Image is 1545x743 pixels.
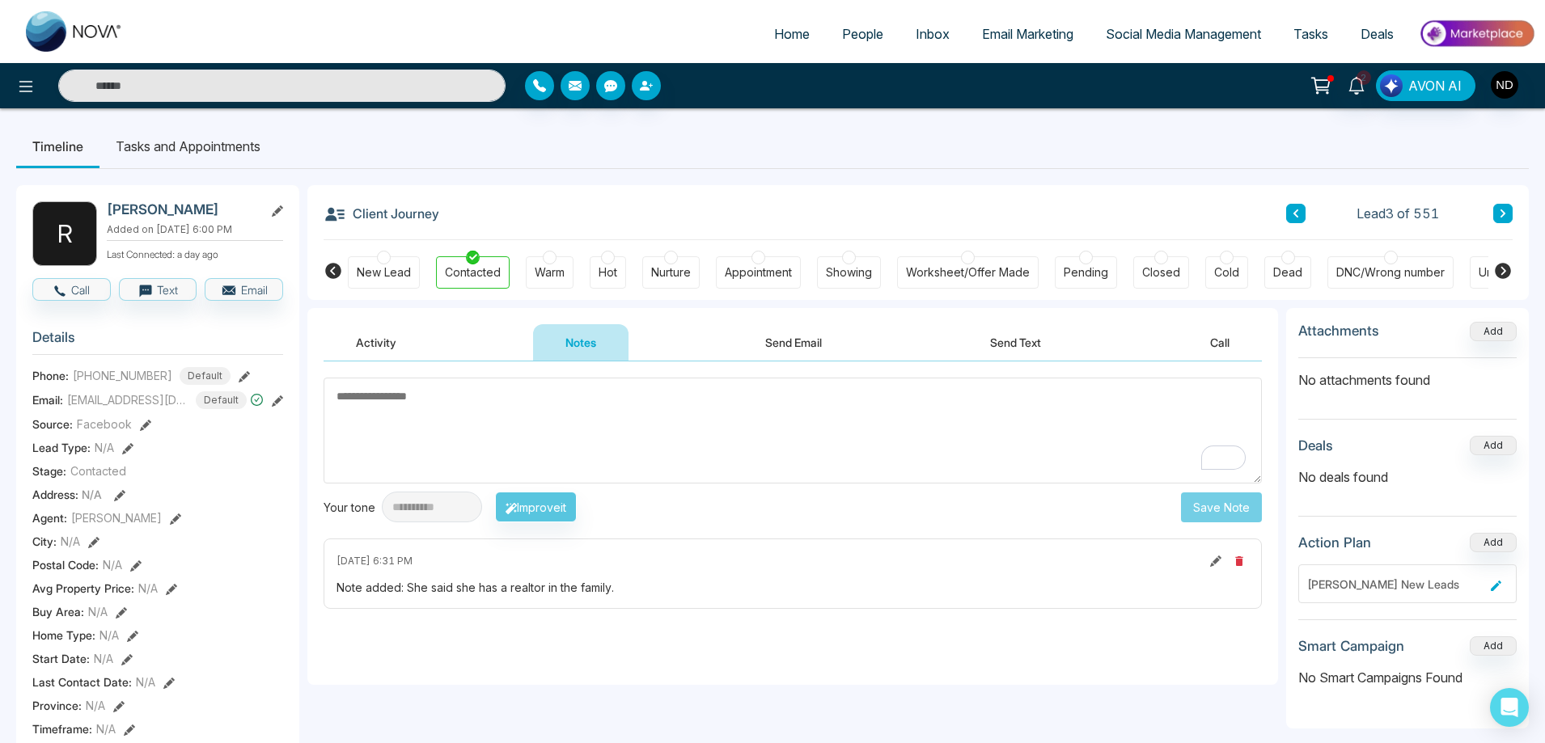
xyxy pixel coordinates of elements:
span: Avg Property Price : [32,580,134,597]
span: N/A [136,673,155,690]
div: [PERSON_NAME] New Leads [1307,576,1484,593]
h3: Attachments [1298,323,1379,339]
li: Timeline [16,125,99,168]
span: Agent: [32,509,67,526]
span: People [842,26,883,42]
span: [DATE] 6:31 PM [337,554,413,568]
div: Your tone [324,499,382,516]
span: Home [774,26,810,42]
span: [EMAIL_ADDRESS][DOMAIN_NAME] [67,391,188,408]
span: [PHONE_NUMBER] [73,367,172,384]
span: N/A [99,627,119,644]
span: N/A [103,556,122,573]
span: Phone: [32,367,69,384]
a: Home [758,19,826,49]
span: Facebook [77,416,132,433]
span: 2 [1357,70,1371,85]
span: Inbox [916,26,950,42]
p: No Smart Campaigns Found [1298,668,1517,687]
a: Inbox [899,19,966,49]
div: Warm [535,264,565,281]
span: N/A [88,603,108,620]
span: City : [32,533,57,550]
button: Add [1470,533,1517,552]
h2: [PERSON_NAME] [107,201,257,217]
div: Nurture [651,264,691,281]
div: Open Intercom Messenger [1490,688,1529,727]
span: Social Media Management [1106,26,1261,42]
span: N/A [61,533,80,550]
span: Email Marketing [982,26,1073,42]
button: Send Text [958,324,1073,361]
p: No attachments found [1298,358,1517,390]
span: N/A [138,580,158,597]
div: R [32,201,97,266]
span: Address: [32,486,102,503]
span: Source: [32,416,73,433]
div: New Lead [357,264,411,281]
span: Postal Code : [32,556,99,573]
span: Stage: [32,462,66,479]
button: Activity [324,324,429,361]
span: N/A [94,650,113,667]
div: Worksheet/Offer Made [906,264,1030,281]
h3: Smart Campaign [1298,638,1404,654]
span: Default [180,367,231,385]
img: User Avatar [1491,71,1518,99]
div: Contacted [445,264,501,281]
img: Nova CRM Logo [26,11,123,52]
a: Email Marketing [966,19,1090,49]
button: Save Note [1181,492,1262,522]
span: N/A [86,697,105,714]
p: Last Connected: a day ago [107,244,283,262]
div: Dead [1273,264,1302,281]
h3: Deals [1298,437,1333,454]
div: Showing [826,264,872,281]
button: Notes [533,324,629,361]
a: 2 [1337,70,1376,99]
div: Appointment [725,264,792,281]
span: Start Date : [32,650,90,667]
button: Call [32,278,111,301]
h3: Client Journey [324,201,439,226]
span: [PERSON_NAME] [71,509,162,526]
button: Add [1470,636,1517,656]
span: Email: [32,391,63,408]
span: N/A [95,439,114,456]
img: Market-place.gif [1418,15,1535,52]
button: Text [119,278,197,301]
span: Default [196,391,247,409]
a: Deals [1344,19,1410,49]
a: People [826,19,899,49]
div: Closed [1142,264,1180,281]
span: Lead Type: [32,439,91,456]
span: AVON AI [1408,76,1462,95]
div: Hot [599,264,617,281]
span: Deals [1361,26,1394,42]
button: Email [205,278,283,301]
button: Add [1470,322,1517,341]
a: Social Media Management [1090,19,1277,49]
div: DNC/Wrong number [1336,264,1445,281]
button: Add [1470,436,1517,455]
span: N/A [82,488,102,501]
span: Last Contact Date : [32,673,132,690]
span: Tasks [1293,26,1328,42]
span: N/A [96,720,116,737]
li: Tasks and Appointments [99,125,277,168]
span: Home Type : [32,627,95,644]
h3: Action Plan [1298,534,1371,551]
img: Lead Flow [1380,74,1403,97]
a: Tasks [1277,19,1344,49]
p: Added on [DATE] 6:00 PM [107,222,283,237]
div: Unspecified [1479,264,1543,281]
span: Province : [32,697,82,714]
span: Lead 3 of 551 [1357,204,1439,223]
div: Note added: She said she has a realtor in the family. [337,579,1249,596]
button: Send Email [733,324,854,361]
p: No deals found [1298,467,1517,487]
div: Pending [1064,264,1108,281]
span: Timeframe : [32,720,92,737]
button: Call [1178,324,1262,361]
span: Add [1470,323,1517,337]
